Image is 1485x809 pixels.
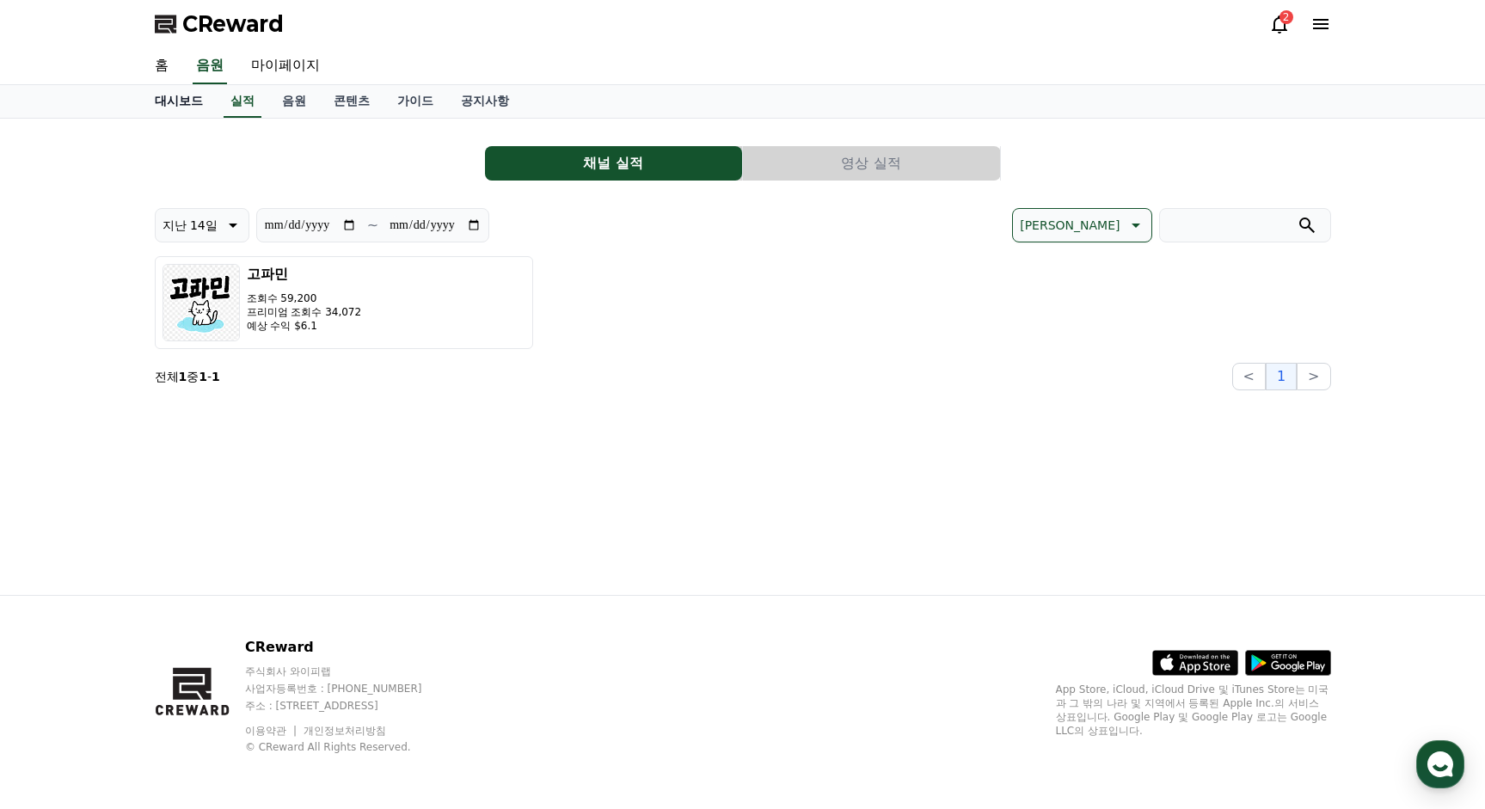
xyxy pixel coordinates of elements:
a: 홈 [141,48,182,84]
a: CReward [155,10,284,38]
span: CReward [182,10,284,38]
a: 가이드 [384,85,447,118]
a: 음원 [268,85,320,118]
p: 지난 14일 [163,213,218,237]
strong: 1 [199,370,207,383]
p: [PERSON_NAME] [1020,213,1120,237]
img: 고파민 [163,264,240,341]
h3: 고파민 [247,264,362,285]
p: 주소 : [STREET_ADDRESS] [245,699,455,713]
div: 2 [1279,10,1293,24]
a: 홈 [5,545,114,588]
button: [PERSON_NAME] [1012,208,1151,242]
a: 대화 [114,545,222,588]
button: < [1232,363,1266,390]
button: 영상 실적 [743,146,1000,181]
strong: 1 [212,370,220,383]
span: 대화 [157,572,178,585]
a: 실적 [224,85,261,118]
p: ~ [367,215,378,236]
p: 프리미엄 조회수 34,072 [247,305,362,319]
a: 채널 실적 [485,146,743,181]
a: 공지사항 [447,85,523,118]
button: 지난 14일 [155,208,249,242]
p: 전체 중 - [155,368,220,385]
a: 콘텐츠 [320,85,384,118]
p: 사업자등록번호 : [PHONE_NUMBER] [245,682,455,696]
a: 개인정보처리방침 [304,725,386,737]
span: 홈 [54,571,64,585]
a: 영상 실적 [743,146,1001,181]
p: © CReward All Rights Reserved. [245,740,455,754]
p: 예상 수익 $6.1 [247,319,362,333]
p: CReward [245,637,455,658]
p: 주식회사 와이피랩 [245,665,455,678]
a: 설정 [222,545,330,588]
p: App Store, iCloud, iCloud Drive 및 iTunes Store는 미국과 그 밖의 나라 및 지역에서 등록된 Apple Inc.의 서비스 상표입니다. Goo... [1056,683,1331,738]
span: 설정 [266,571,286,585]
button: 고파민 조회수 59,200 프리미엄 조회수 34,072 예상 수익 $6.1 [155,256,533,349]
a: 2 [1269,14,1290,34]
strong: 1 [179,370,187,383]
button: 1 [1266,363,1297,390]
a: 이용약관 [245,725,299,737]
a: 마이페이지 [237,48,334,84]
p: 조회수 59,200 [247,291,362,305]
a: 대시보드 [141,85,217,118]
a: 음원 [193,48,227,84]
button: 채널 실적 [485,146,742,181]
button: > [1297,363,1330,390]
